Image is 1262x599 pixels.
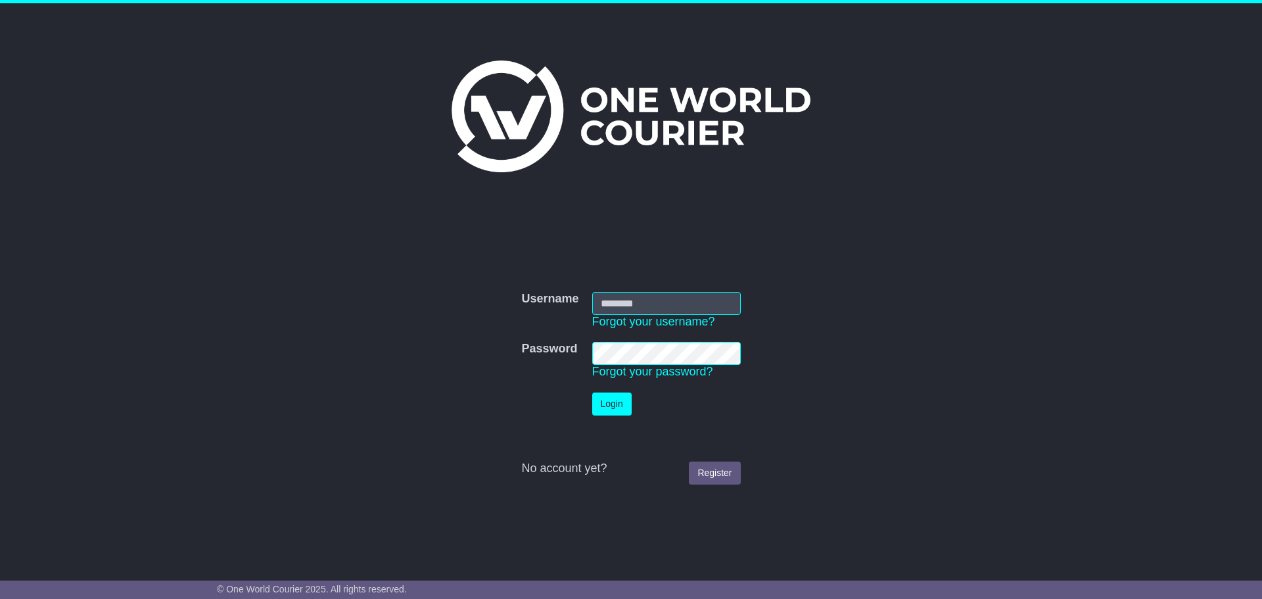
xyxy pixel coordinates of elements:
a: Forgot your password? [592,365,713,378]
a: Register [689,462,740,485]
label: Password [521,342,577,356]
label: Username [521,292,578,306]
button: Login [592,393,632,416]
div: No account yet? [521,462,740,476]
a: Forgot your username? [592,315,715,328]
img: One World [452,60,810,172]
span: © One World Courier 2025. All rights reserved. [217,584,407,594]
